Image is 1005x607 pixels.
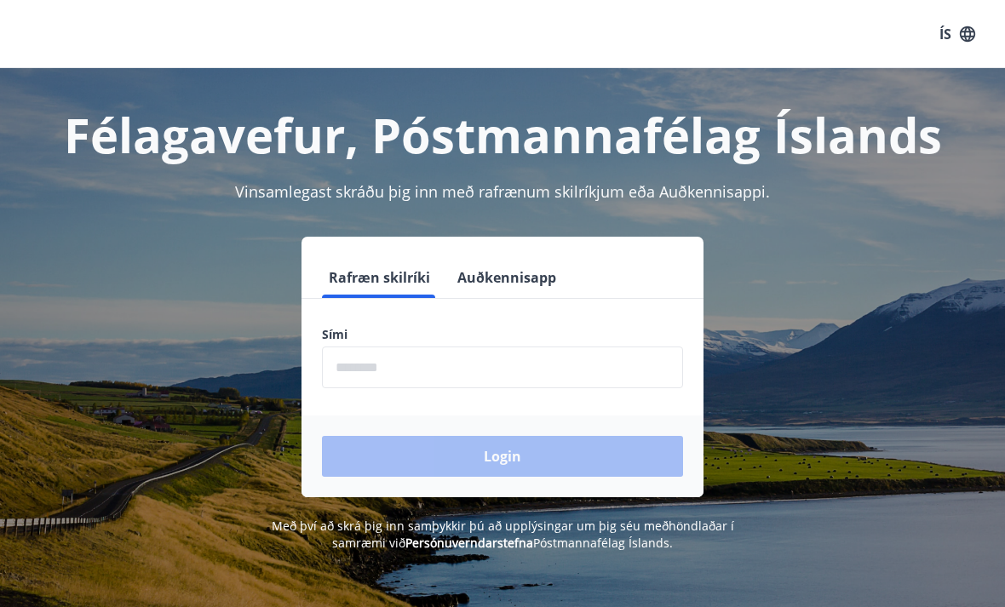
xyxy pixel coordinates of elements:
span: Vinsamlegast skráðu þig inn með rafrænum skilríkjum eða Auðkennisappi. [235,181,770,202]
h1: Félagavefur, Póstmannafélag Íslands [20,102,985,167]
button: Rafræn skilríki [322,257,437,298]
button: Auðkennisapp [451,257,563,298]
label: Sími [322,326,683,343]
span: Með því að skrá þig inn samþykkir þú að upplýsingar um þig séu meðhöndlaðar í samræmi við Póstman... [272,518,734,551]
a: Persónuverndarstefna [405,535,533,551]
button: ÍS [930,19,985,49]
